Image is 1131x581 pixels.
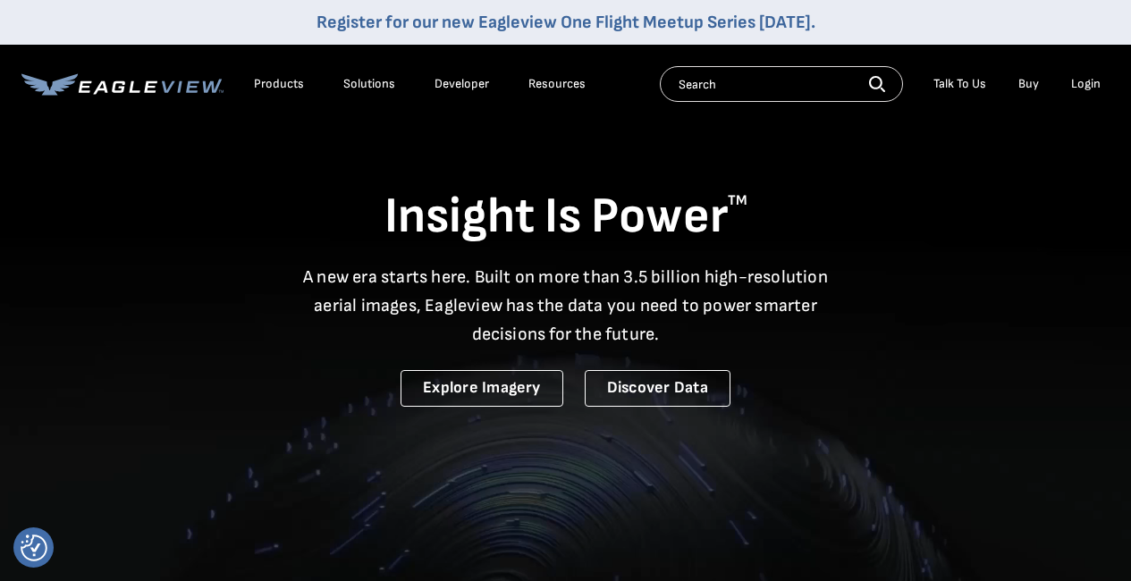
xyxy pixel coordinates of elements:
p: A new era starts here. Built on more than 3.5 billion high-resolution aerial images, Eagleview ha... [292,263,840,349]
div: Products [254,76,304,92]
a: Explore Imagery [401,370,563,407]
a: Register for our new Eagleview One Flight Meetup Series [DATE]. [317,12,815,33]
input: Search [660,66,903,102]
h1: Insight Is Power [21,186,1110,248]
div: Resources [528,76,586,92]
a: Developer [435,76,489,92]
sup: TM [728,192,747,209]
div: Login [1071,76,1101,92]
a: Buy [1018,76,1039,92]
img: Revisit consent button [21,535,47,561]
button: Consent Preferences [21,535,47,561]
a: Discover Data [585,370,730,407]
div: Talk To Us [933,76,986,92]
div: Solutions [343,76,395,92]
